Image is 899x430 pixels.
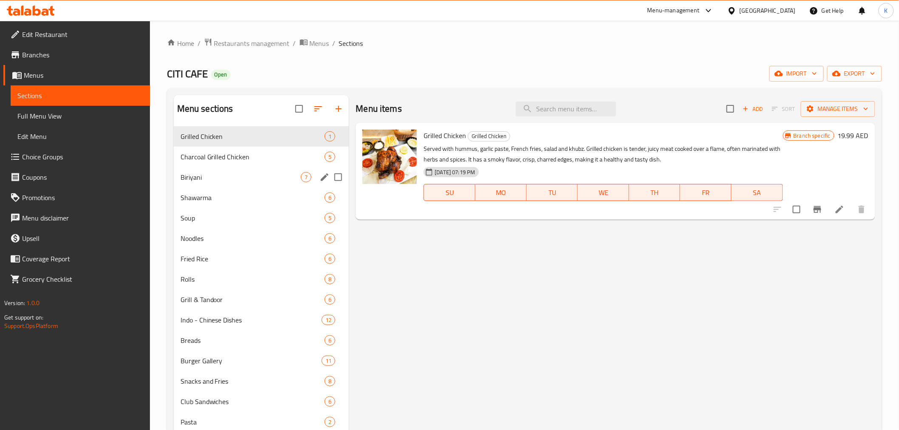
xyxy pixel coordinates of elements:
[788,201,806,218] span: Select to update
[769,66,824,82] button: import
[174,126,349,147] div: Grilled Chicken1
[322,316,335,324] span: 12
[325,214,335,222] span: 5
[808,104,868,114] span: Manage items
[325,417,335,427] div: items
[325,335,335,345] div: items
[325,296,335,304] span: 6
[325,153,335,161] span: 5
[325,255,335,263] span: 6
[204,38,290,49] a: Restaurants management
[325,396,335,407] div: items
[17,131,143,141] span: Edit Menu
[318,171,331,184] button: edit
[424,129,466,142] span: Grilled Chicken
[739,102,766,116] button: Add
[11,85,150,106] a: Sections
[301,173,311,181] span: 7
[735,187,780,199] span: SA
[181,192,325,203] span: Shawarma
[424,184,475,201] button: SU
[838,130,868,141] h6: 19.99 AED
[339,38,363,48] span: Sections
[721,100,739,118] span: Select section
[516,102,616,116] input: search
[181,396,325,407] span: Club Sandwiches
[739,102,766,116] span: Add item
[17,91,143,101] span: Sections
[527,184,578,201] button: TU
[24,70,143,80] span: Menus
[741,104,764,114] span: Add
[322,357,335,365] span: 11
[181,376,325,386] span: Snacks and Fries
[807,199,828,220] button: Branch-specific-item
[181,294,325,305] span: Grill & Tandoor
[325,337,335,345] span: 6
[181,213,325,223] div: Soup
[22,29,143,40] span: Edit Restaurant
[325,377,335,385] span: 8
[181,172,301,182] span: Biriyani
[790,132,834,140] span: Branch specific
[530,187,575,199] span: TU
[290,100,308,118] span: Select all sections
[4,312,43,323] span: Get support on:
[11,106,150,126] a: Full Menu View
[26,297,40,308] span: 1.0.0
[3,167,150,187] a: Coupons
[3,45,150,65] a: Branches
[885,6,888,15] span: K
[3,65,150,85] a: Menus
[776,68,817,79] span: import
[22,192,143,203] span: Promotions
[325,192,335,203] div: items
[181,356,322,366] span: Burger Gallery
[427,187,472,199] span: SU
[174,310,349,330] div: Indo - Chinese Dishes12
[177,102,233,115] h2: Menu sections
[851,199,872,220] button: delete
[174,249,349,269] div: Fried Rice6
[834,204,845,215] a: Edit menu item
[174,228,349,249] div: Noodles6
[827,66,882,82] button: export
[834,68,875,79] span: export
[181,274,325,284] span: Rolls
[325,274,335,284] div: items
[167,38,194,48] a: Home
[167,64,208,83] span: CITI CAFE
[174,167,349,187] div: Biriyani7edit
[214,38,290,48] span: Restaurants management
[3,147,150,167] a: Choice Groups
[181,233,325,243] div: Noodles
[740,6,796,15] div: [GEOGRAPHIC_DATA]
[424,144,783,165] p: Served with hummus, garlic paste, French fries, salad and khubz. Grilled chicken is tender, juicy...
[174,330,349,351] div: Breads6
[325,213,335,223] div: items
[680,184,732,201] button: FR
[174,147,349,167] div: Charcoal Grilled Chicken5
[174,391,349,412] div: Club Sandwiches6
[3,208,150,228] a: Menu disclaimer
[22,233,143,243] span: Upsell
[801,101,875,117] button: Manage items
[325,133,335,141] span: 1
[181,417,325,427] span: Pasta
[22,152,143,162] span: Choice Groups
[22,50,143,60] span: Branches
[3,228,150,249] a: Upsell
[181,254,325,264] span: Fried Rice
[325,398,335,406] span: 6
[325,254,335,264] div: items
[479,187,523,199] span: MO
[181,315,322,325] div: Indo - Chinese Dishes
[3,249,150,269] a: Coverage Report
[174,289,349,310] div: Grill & Tandoor6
